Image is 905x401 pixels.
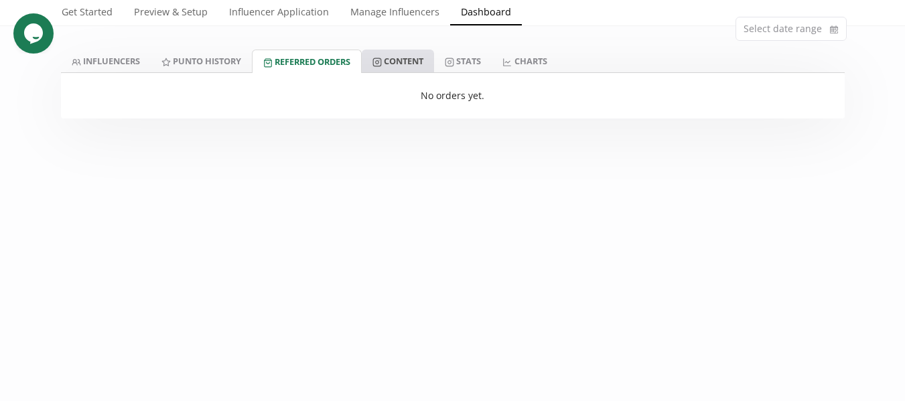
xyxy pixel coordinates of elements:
a: Stats [434,50,492,72]
a: Referred Orders [252,50,362,73]
a: CHARTS [492,50,557,72]
a: Content [362,50,434,72]
iframe: chat widget [13,13,56,54]
div: No orders yet. [69,89,837,102]
a: INFLUENCERS [61,50,151,72]
a: Punto HISTORY [151,50,252,72]
svg: calendar [830,23,838,36]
